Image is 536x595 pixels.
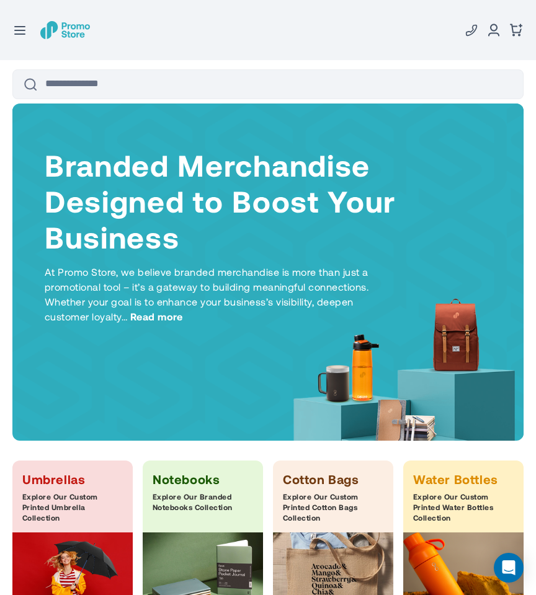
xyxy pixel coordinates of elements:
[22,470,123,488] h3: Umbrellas
[45,147,402,255] h1: Branded Merchandise Designed to Boost Your Business
[40,21,90,38] a: store logo
[464,23,479,38] a: Phone
[288,295,524,465] img: Products
[22,491,123,522] p: Explore Our Custom Printed Umbrella Collection
[413,491,514,522] p: Explore Our Custom Printed Water Bottles Collection
[40,21,90,38] img: Promotional Merchandise
[283,491,383,522] p: Explore Our Custom Printed Cotton Bags Collection
[153,470,253,488] h3: Notebooks
[130,309,183,324] span: Read more
[153,491,253,513] p: Explore Our Branded Notebooks Collection
[45,266,368,322] span: At Promo Store, we believe branded merchandise is more than just a promotional tool – it’s a gate...
[413,470,514,488] h3: Water Bottles
[494,553,524,583] div: Open Intercom Messenger
[283,470,383,488] h3: Cotton Bags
